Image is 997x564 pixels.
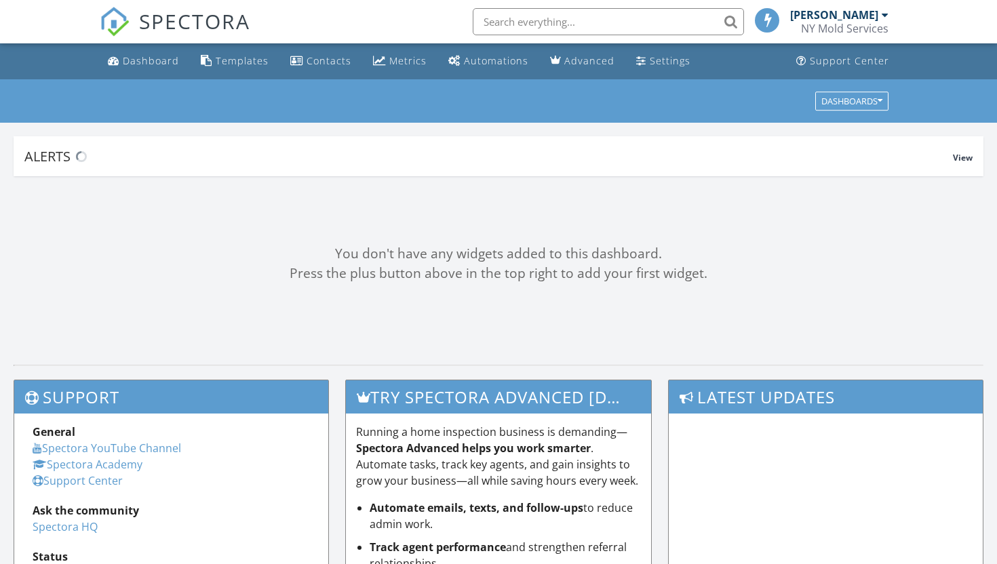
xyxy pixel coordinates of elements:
div: Ask the community [33,502,310,519]
div: Metrics [389,54,427,67]
div: Alerts [24,147,953,165]
div: Templates [216,54,269,67]
p: Running a home inspection business is demanding— . Automate tasks, track key agents, and gain ins... [356,424,642,489]
strong: Automate emails, texts, and follow-ups [370,500,583,515]
h3: Support [14,380,328,414]
a: Templates [195,49,274,74]
a: Settings [631,49,696,74]
li: to reduce admin work. [370,500,642,532]
a: Metrics [368,49,432,74]
div: Settings [650,54,690,67]
button: Dashboards [815,92,888,110]
span: View [953,152,973,163]
h3: Latest Updates [669,380,983,414]
strong: General [33,424,75,439]
img: The Best Home Inspection Software - Spectora [100,7,130,37]
a: Spectora Academy [33,457,142,472]
div: You don't have any widgets added to this dashboard. [14,244,983,264]
a: Support Center [33,473,123,488]
div: NY Mold Services [801,22,888,35]
a: Dashboard [102,49,184,74]
input: Search everything... [473,8,744,35]
a: Spectora YouTube Channel [33,441,181,456]
strong: Spectora Advanced helps you work smarter [356,441,591,456]
strong: Track agent performance [370,540,506,555]
span: SPECTORA [139,7,250,35]
div: Contacts [307,54,351,67]
a: SPECTORA [100,18,250,47]
div: Support Center [810,54,889,67]
div: Dashboard [123,54,179,67]
a: Advanced [545,49,620,74]
div: [PERSON_NAME] [790,8,878,22]
div: Advanced [564,54,614,67]
a: Support Center [791,49,895,74]
div: Press the plus button above in the top right to add your first widget. [14,264,983,283]
div: Automations [464,54,528,67]
a: Spectora HQ [33,519,98,534]
a: Automations (Basic) [443,49,534,74]
h3: Try spectora advanced [DATE] [346,380,652,414]
div: Dashboards [821,96,882,106]
a: Contacts [285,49,357,74]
